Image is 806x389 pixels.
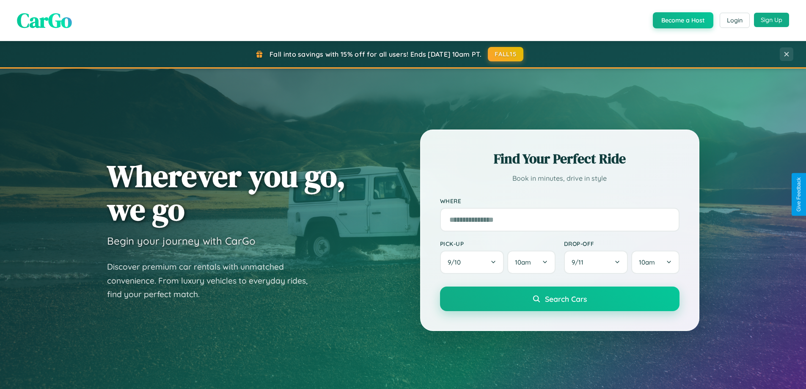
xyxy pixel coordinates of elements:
button: Search Cars [440,287,679,311]
h1: Wherever you go, we go [107,159,346,226]
label: Pick-up [440,240,556,247]
span: Fall into savings with 15% off for all users! Ends [DATE] 10am PT. [270,50,481,58]
p: Book in minutes, drive in style [440,172,679,185]
span: 9 / 11 [572,258,588,266]
h3: Begin your journey with CarGo [107,235,256,247]
span: CarGo [17,6,72,34]
h2: Find Your Perfect Ride [440,149,679,168]
button: Sign Up [754,13,789,27]
button: 9/10 [440,251,504,274]
p: Discover premium car rentals with unmatched convenience. From luxury vehicles to everyday rides, ... [107,260,319,301]
button: Become a Host [653,12,713,28]
button: FALL15 [488,47,523,61]
label: Drop-off [564,240,679,247]
button: Login [720,13,750,28]
span: Search Cars [545,294,587,303]
label: Where [440,197,679,204]
span: 10am [639,258,655,266]
button: 10am [507,251,555,274]
span: 9 / 10 [448,258,465,266]
button: 10am [631,251,679,274]
span: 10am [515,258,531,266]
button: 9/11 [564,251,628,274]
div: Give Feedback [796,177,802,212]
